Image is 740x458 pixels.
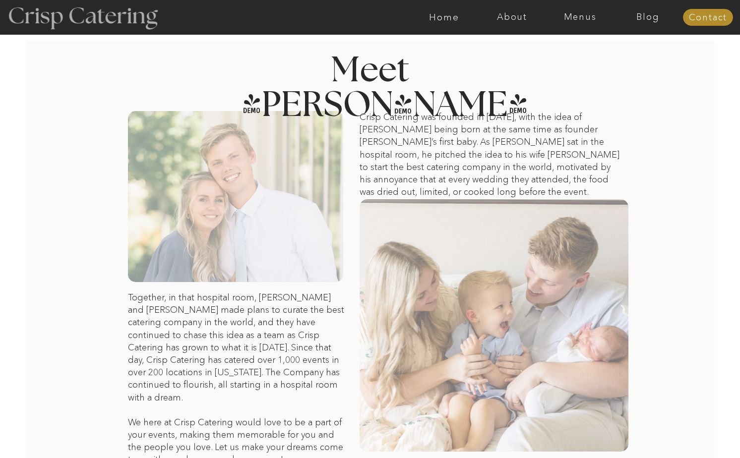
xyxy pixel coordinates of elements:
[614,12,682,22] a: Blog
[128,291,346,426] p: Together, in that hospital room, [PERSON_NAME] and [PERSON_NAME] made plans to curate the best ca...
[683,13,733,23] a: Contact
[410,12,478,22] a: Home
[242,54,498,93] h2: Meet [PERSON_NAME]
[360,111,622,199] p: Crisp Catering was founded in [DATE], with the idea of [PERSON_NAME] being born at the same time ...
[546,12,614,22] a: Menus
[478,12,546,22] a: About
